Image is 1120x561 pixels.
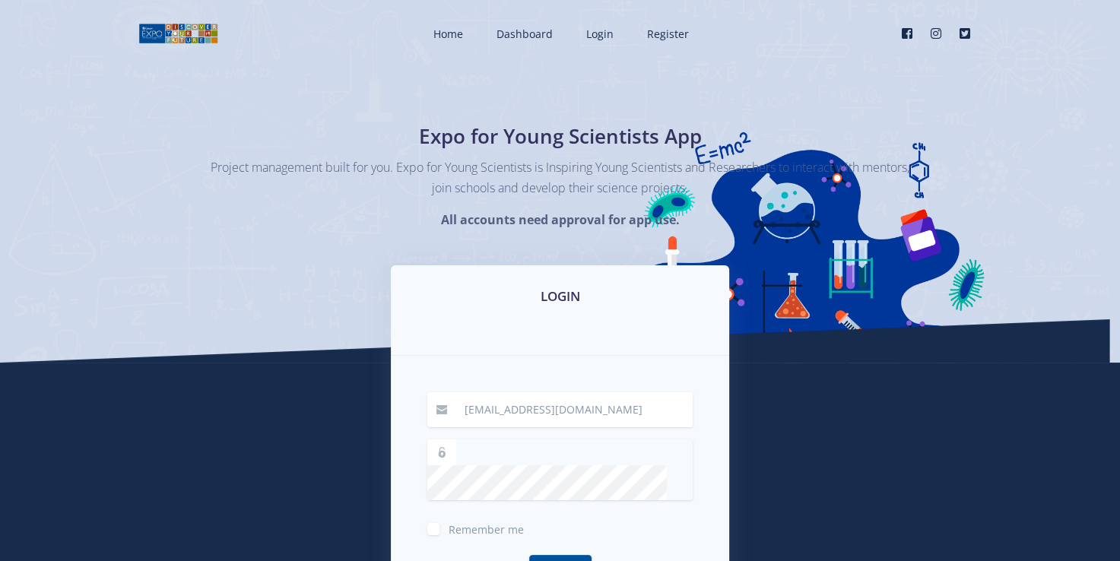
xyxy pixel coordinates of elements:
[647,27,689,41] span: Register
[632,14,701,54] a: Register
[433,27,463,41] span: Home
[283,122,838,151] h1: Expo for Young Scientists App
[455,392,693,427] input: Email / User ID
[571,14,626,54] a: Login
[418,14,475,54] a: Home
[211,157,910,198] p: Project management built for you. Expo for Young Scientists is Inspiring Young Scientists and Res...
[138,22,218,45] img: logo01.png
[586,27,614,41] span: Login
[449,522,524,537] span: Remember me
[481,14,565,54] a: Dashboard
[409,287,711,306] h3: LOGIN
[440,211,679,228] strong: All accounts need approval for app use.
[497,27,553,41] span: Dashboard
